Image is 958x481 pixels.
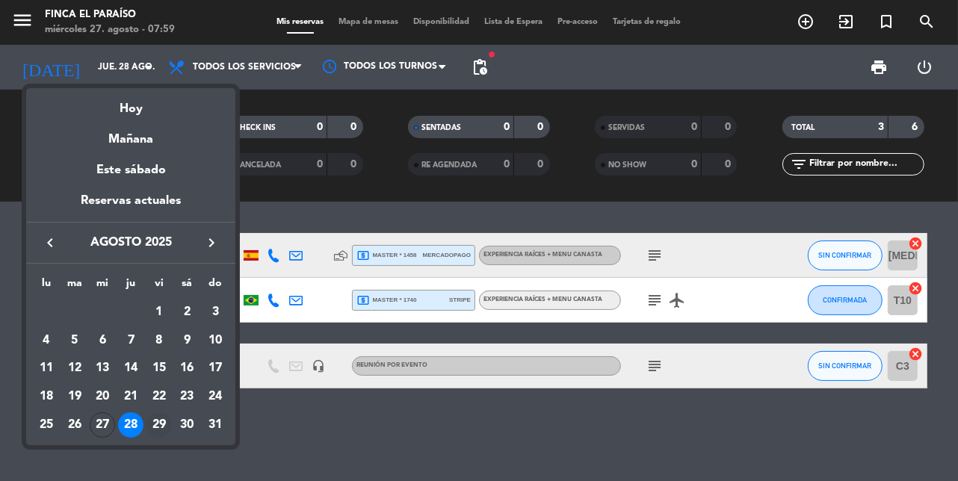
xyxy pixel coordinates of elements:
[90,356,115,381] div: 13
[32,326,61,355] td: 4 de agosto de 2025
[117,326,145,355] td: 7 de agosto de 2025
[173,298,202,326] td: 2 de agosto de 2025
[61,275,89,298] th: martes
[37,233,64,252] button: keyboard_arrow_left
[34,384,59,409] div: 18
[201,411,229,439] td: 31 de agosto de 2025
[90,412,115,438] div: 27
[173,382,202,411] td: 23 de agosto de 2025
[62,412,87,438] div: 26
[32,298,145,326] td: AGO.
[145,326,173,355] td: 8 de agosto de 2025
[175,412,200,438] div: 30
[146,300,172,325] div: 1
[61,382,89,411] td: 19 de agosto de 2025
[62,384,87,409] div: 19
[145,382,173,411] td: 22 de agosto de 2025
[34,412,59,438] div: 25
[173,355,202,383] td: 16 de agosto de 2025
[118,384,143,409] div: 21
[173,411,202,439] td: 30 de agosto de 2025
[118,412,143,438] div: 28
[145,411,173,439] td: 29 de agosto de 2025
[117,411,145,439] td: 28 de agosto de 2025
[203,412,228,438] div: 31
[201,326,229,355] td: 10 de agosto de 2025
[175,328,200,353] div: 9
[201,355,229,383] td: 17 de agosto de 2025
[173,275,202,298] th: sábado
[117,382,145,411] td: 21 de agosto de 2025
[89,275,117,298] th: miércoles
[118,356,143,381] div: 14
[26,191,235,222] div: Reservas actuales
[201,382,229,411] td: 24 de agosto de 2025
[175,356,200,381] div: 16
[198,233,225,252] button: keyboard_arrow_right
[32,355,61,383] td: 11 de agosto de 2025
[173,326,202,355] td: 9 de agosto de 2025
[146,384,172,409] div: 22
[89,326,117,355] td: 6 de agosto de 2025
[64,233,198,252] span: agosto 2025
[41,234,59,252] i: keyboard_arrow_left
[175,384,200,409] div: 23
[118,328,143,353] div: 7
[61,411,89,439] td: 26 de agosto de 2025
[203,328,228,353] div: 10
[201,275,229,298] th: domingo
[117,355,145,383] td: 14 de agosto de 2025
[32,382,61,411] td: 18 de agosto de 2025
[32,411,61,439] td: 25 de agosto de 2025
[203,384,228,409] div: 24
[89,382,117,411] td: 20 de agosto de 2025
[145,298,173,326] td: 1 de agosto de 2025
[61,326,89,355] td: 5 de agosto de 2025
[26,88,235,119] div: Hoy
[90,384,115,409] div: 20
[117,275,145,298] th: jueves
[90,328,115,353] div: 6
[34,328,59,353] div: 4
[89,355,117,383] td: 13 de agosto de 2025
[201,298,229,326] td: 3 de agosto de 2025
[145,275,173,298] th: viernes
[89,411,117,439] td: 27 de agosto de 2025
[26,149,235,191] div: Este sábado
[32,275,61,298] th: lunes
[146,412,172,438] div: 29
[34,356,59,381] div: 11
[61,355,89,383] td: 12 de agosto de 2025
[203,234,220,252] i: keyboard_arrow_right
[146,328,172,353] div: 8
[26,119,235,149] div: Mañana
[203,356,228,381] div: 17
[203,300,228,325] div: 3
[175,300,200,325] div: 2
[62,328,87,353] div: 5
[145,355,173,383] td: 15 de agosto de 2025
[146,356,172,381] div: 15
[62,356,87,381] div: 12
